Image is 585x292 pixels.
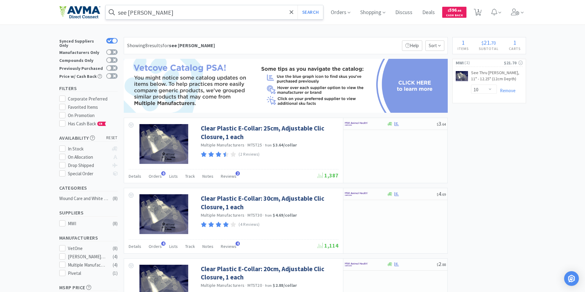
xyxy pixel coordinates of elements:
[68,220,106,227] div: MWI
[441,262,446,267] span: . 88
[491,40,496,46] span: 70
[437,190,446,197] span: 4
[59,73,103,78] div: Price w/ Cash Back
[464,60,504,66] span: ( 1 )
[265,283,272,288] span: from
[441,122,446,127] span: . 64
[245,212,247,218] span: ·
[273,142,297,148] strong: $3.64 / collar
[113,195,118,202] div: ( 8 )
[68,95,118,103] div: Corporate Preferred
[318,242,338,249] span: 1,114
[201,124,337,141] a: Clear Plastic E-Collar: 25cm, Adjustable Clic Closure, 1 each
[113,261,118,269] div: ( 4 )
[59,234,118,241] h5: Manufacturers
[497,88,516,93] a: Remove
[239,151,259,158] p: (2 Reviews)
[59,6,100,19] img: e4e33dab9f054f5782a47901c742baa9_102.png
[201,194,337,211] a: Clear Plastic E-Collar: 30cm, Adjustable Clic Closure, 1 each
[245,283,247,288] span: ·
[504,46,526,51] h4: Carts
[453,46,474,51] h4: Items
[437,260,446,267] span: 2
[482,40,484,46] span: $
[248,283,262,288] span: MTST20
[201,142,245,148] a: Multiple Manufacturers
[139,194,188,234] img: b3a0c9c9fac04c57b90f7815cc4ff586_6825.png
[161,241,166,246] span: 4
[504,59,523,66] div: $21.70
[149,173,162,179] span: Orders
[59,195,109,202] div: Wound Care and White Goods
[68,253,106,260] div: [PERSON_NAME] Labs
[263,142,264,148] span: ·
[437,122,439,127] span: $
[263,212,264,218] span: ·
[564,271,579,286] div: Open Intercom Messenger
[273,212,297,218] strong: $4.69 / collar
[68,112,118,119] div: On Promotion
[185,244,195,249] span: Track
[462,39,465,46] span: 1
[59,135,118,142] h5: Availability
[441,192,446,197] span: . 69
[59,49,103,55] div: Manufacturers Only
[113,245,118,252] div: ( 8 )
[124,59,448,113] img: 42555297bef6408da8ac66509c2ee42d.png
[129,244,141,249] span: Details
[248,212,262,218] span: MTST30
[201,283,245,288] a: Multiple Manufacturers
[98,122,104,126] span: CB
[318,172,338,179] span: 1,387
[239,222,259,228] p: (4 Reviews)
[448,7,461,13] span: 596
[265,213,272,218] span: from
[236,241,240,246] span: 4
[202,173,213,179] span: Notes
[345,260,368,269] img: f6b2451649754179b5b4e0c70c3f7cb0_2.png
[127,42,215,50] div: Showing 8 results
[68,245,106,252] div: VetOne
[448,9,449,13] span: $
[68,170,109,177] div: Special Order
[59,209,118,216] h5: Suppliers
[139,124,188,164] img: 9c387db756f2430bb0511a739265aba6_6824.png
[471,10,484,16] a: 1
[484,39,490,46] span: 21
[113,220,118,227] div: ( 8 )
[113,270,118,277] div: ( 1 )
[169,244,178,249] span: Lists
[236,171,240,176] span: 2
[202,244,213,249] span: Notes
[456,71,468,81] img: f67650940be04b9c8281e0c121edb8fd_6821.png
[59,38,103,47] div: Synced Suppliers Only
[106,135,118,141] span: reset
[161,171,166,176] span: 6
[446,14,463,18] span: Cash Back
[474,46,504,51] h4: Subtotal
[201,265,337,282] a: Clear Plastic E-Collar: 20cm, Adjustable Clic Closure, 1 each
[185,173,195,179] span: Track
[248,142,262,148] span: MTST25
[59,65,103,70] div: Previously Purchased
[68,154,109,161] div: On Allocation
[201,212,245,218] a: Multiple Manufacturers
[68,270,106,277] div: Pivetal
[68,145,109,153] div: In Stock
[471,70,523,84] a: See Thru [PERSON_NAME], 11" - 12.25" (12cm Depth)
[162,42,215,48] span: for
[59,85,118,92] h5: Filters
[402,40,422,51] p: Help
[442,4,466,21] a: $596.66Cash Back
[245,142,247,148] span: ·
[437,192,439,197] span: $
[263,283,264,288] span: ·
[169,42,215,48] strong: see [PERSON_NAME]
[68,261,106,269] div: Multiple Manufacturers
[457,9,461,13] span: . 66
[129,173,141,179] span: Details
[68,121,106,127] span: Has Cash Back
[513,39,516,46] span: 1
[298,5,323,19] button: Search
[345,119,368,128] img: f6b2451649754179b5b4e0c70c3f7cb0_2.png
